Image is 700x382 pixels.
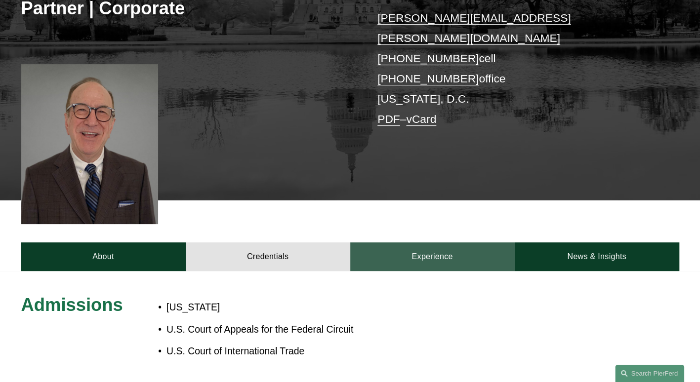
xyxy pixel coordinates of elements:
[166,343,405,360] p: U.S. Court of International Trade
[350,242,515,270] a: Experience
[515,242,679,270] a: News & Insights
[21,295,123,315] span: Admissions
[21,242,186,270] a: About
[186,242,350,270] a: Credentials
[615,365,684,382] a: Search this site
[377,72,479,85] a: [PHONE_NUMBER]
[377,11,571,44] a: [PERSON_NAME][EMAIL_ADDRESS][PERSON_NAME][DOMAIN_NAME]
[377,52,479,65] a: [PHONE_NUMBER]
[377,113,400,125] a: PDF
[377,8,652,129] p: cell office [US_STATE], D.C. –
[166,321,405,338] p: U.S. Court of Appeals for the Federal Circuit
[166,299,405,316] p: [US_STATE]
[406,113,436,125] a: vCard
